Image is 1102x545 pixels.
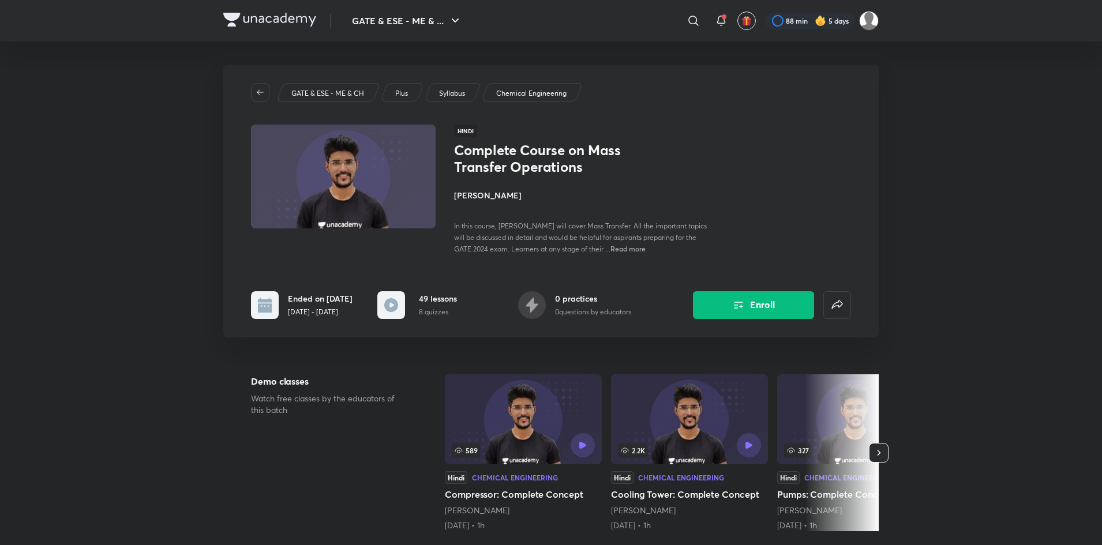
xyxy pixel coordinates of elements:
p: 0 questions by educators [555,307,631,317]
img: avatar [741,16,752,26]
button: false [823,291,851,319]
h5: Compressor: Complete Concept [445,487,602,501]
button: GATE & ESE - ME & ... [345,9,469,32]
span: 2.2K [618,443,647,457]
div: Chemical Engineering [638,474,724,481]
p: 8 quizzes [419,307,457,317]
button: Enroll [693,291,814,319]
a: Chemical Engineering [494,88,569,99]
a: Syllabus [437,88,467,99]
div: Hindi [777,471,800,484]
a: [PERSON_NAME] [445,505,509,516]
div: Devendra Poonia [445,505,602,516]
div: Devendra Poonia [777,505,934,516]
h6: Ended on [DATE] [288,292,353,305]
a: GATE & ESE - ME & CH [290,88,366,99]
p: Chemical Engineering [496,88,567,99]
h1: Complete Course on Mass Transfer Operations [454,142,643,175]
p: Plus [395,88,408,99]
div: 25th May • 1h [777,520,934,531]
h5: Pumps: Complete Concept [777,487,934,501]
img: Thumbnail [249,123,437,230]
a: 2.2KHindiChemical EngineeringCooling Tower: Complete Concept[PERSON_NAME][DATE] • 1h [611,374,768,531]
a: [PERSON_NAME] [777,505,842,516]
div: Chemical Engineering [804,474,890,481]
a: Compressor: Complete Concept [445,374,602,531]
a: [PERSON_NAME] [611,505,676,516]
img: streak [815,15,826,27]
span: 327 [784,443,811,457]
div: Hindi [445,471,467,484]
div: Devendra Poonia [611,505,768,516]
a: Pumps: Complete Concept [777,374,934,531]
a: Company Logo [223,13,316,29]
span: 589 [452,443,480,457]
h6: 0 practices [555,292,631,305]
span: Read more [610,244,646,253]
div: Chemical Engineering [472,474,558,481]
img: Prakhar Mishra [859,11,879,31]
a: Cooling Tower: Complete Concept [611,374,768,531]
p: Watch free classes by the educators of this batch [251,393,408,416]
a: 327HindiChemical EngineeringPumps: Complete Concept[PERSON_NAME][DATE] • 1h [777,374,934,531]
span: In this course, [PERSON_NAME] will cover Mass Transfer. All the important topics will be discusse... [454,221,707,253]
h5: Demo classes [251,374,408,388]
h5: Cooling Tower: Complete Concept [611,487,768,501]
span: Hindi [454,125,477,137]
a: 589HindiChemical EngineeringCompressor: Complete Concept[PERSON_NAME][DATE] • 1h [445,374,602,531]
button: avatar [737,12,756,30]
div: 24th May • 1h [611,520,768,531]
a: Plus [393,88,410,99]
div: 23rd May • 1h [445,520,602,531]
h4: [PERSON_NAME] [454,189,713,201]
p: Syllabus [439,88,465,99]
p: GATE & ESE - ME & CH [291,88,364,99]
p: [DATE] - [DATE] [288,307,353,317]
img: Company Logo [223,13,316,27]
h6: 49 lessons [419,292,457,305]
div: Hindi [611,471,634,484]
